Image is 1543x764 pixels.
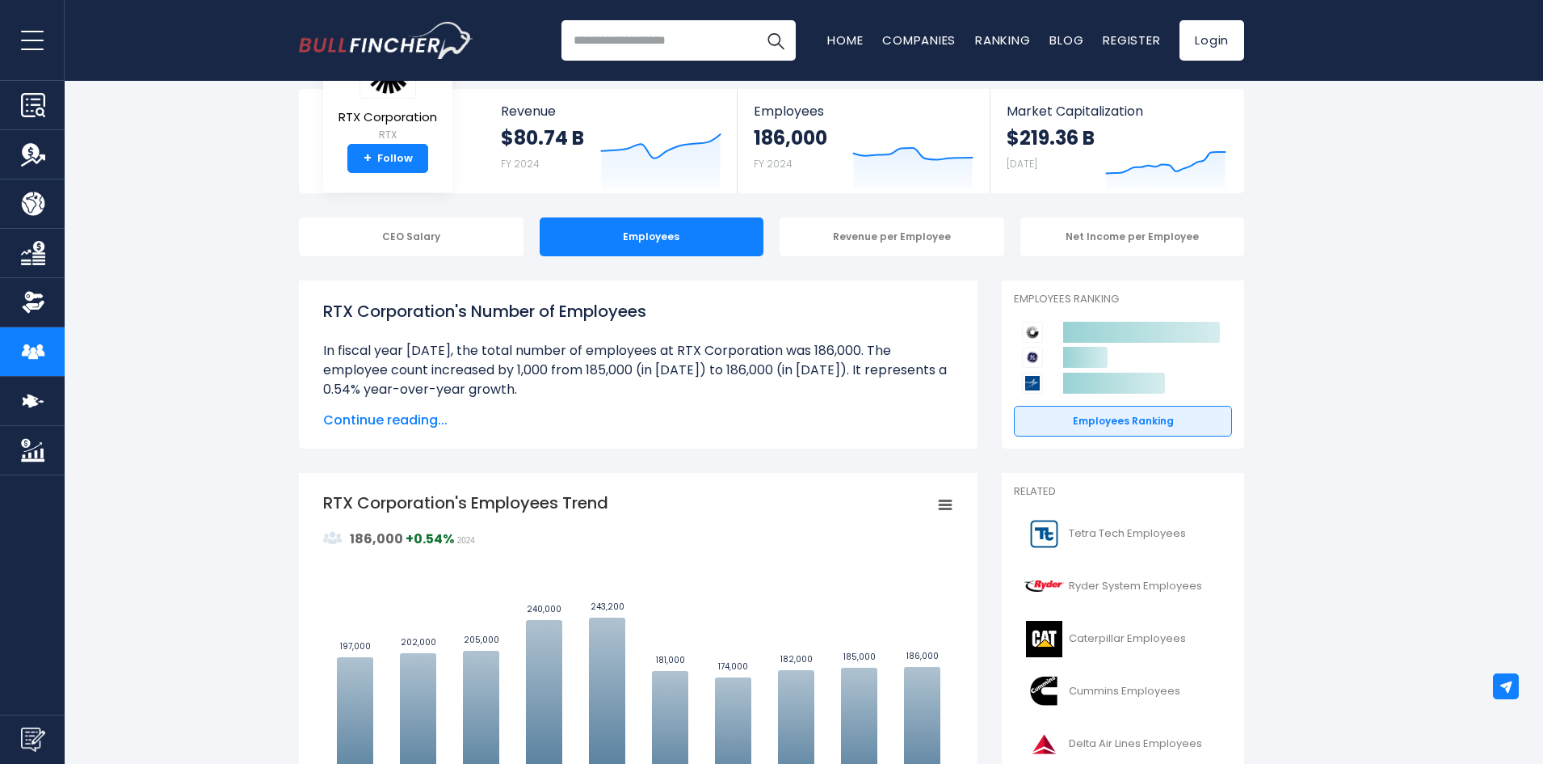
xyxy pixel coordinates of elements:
[843,651,876,663] text: 185,000
[340,640,371,652] text: 197,000
[501,103,721,119] span: Revenue
[299,217,523,256] div: CEO Salary
[718,661,748,673] text: 174,000
[1069,737,1202,751] span: Delta Air Lines Employees
[990,89,1242,193] a: Market Capitalization $219.36 B [DATE]
[1022,373,1043,394] img: Lockheed Martin Corporation competitors logo
[414,530,454,548] strong: 0.54%
[1024,621,1064,657] img: CAT logo
[323,492,608,514] tspan: RTX Corporation's Employees Trend
[1179,20,1244,61] a: Login
[1014,617,1232,661] a: Caterpillar Employees
[1103,32,1160,49] a: Register
[1069,580,1202,593] span: Ryder System Employees
[323,299,953,323] h1: RTX Corporation's Number of Employees
[1014,564,1232,609] a: Ryder System Employees
[591,601,624,613] text: 243,200
[457,536,475,545] span: 2024
[464,634,499,646] text: 205,000
[401,636,436,648] text: 202,000
[485,89,738,193] a: Revenue $80.74 B FY 2024
[1007,125,1095,150] strong: $219.36 B
[754,103,973,119] span: Employees
[1069,685,1180,699] span: Cummins Employees
[738,89,989,193] a: Employees 186,000 FY 2024
[1069,632,1186,646] span: Caterpillar Employees
[21,290,45,314] img: Ownership
[527,603,561,615] text: 240,000
[780,653,813,665] text: 182,000
[364,151,372,166] strong: +
[1024,568,1064,605] img: R logo
[906,650,939,662] text: 186,000
[1014,669,1232,714] a: Cummins Employees
[1014,293,1232,306] p: Employees Ranking
[1024,673,1064,710] img: CMI logo
[501,125,584,150] strong: $80.74 B
[1022,347,1043,368] img: GE Aerospace competitors logo
[323,341,953,399] li: In fiscal year [DATE], the total number of employees at RTX Corporation was 186,000. The employee...
[754,157,793,171] small: FY 2024
[827,32,863,49] a: Home
[338,44,438,145] a: RTX Corporation RTX
[299,22,473,59] img: Bullfincher logo
[1007,103,1226,119] span: Market Capitalization
[323,411,953,430] span: Continue reading...
[501,157,540,171] small: FY 2024
[347,144,428,173] a: +Follow
[323,529,343,548] img: graph_employee_icon.svg
[1014,512,1232,556] a: Tetra Tech Employees
[1020,217,1245,256] div: Net Income per Employee
[755,20,796,61] button: Search
[882,32,956,49] a: Companies
[338,111,437,125] span: RTX Corporation
[1049,32,1083,49] a: Blog
[1069,527,1186,541] span: Tetra Tech Employees
[1014,406,1232,437] a: Employees Ranking
[1024,516,1064,552] img: TTEK logo
[350,530,403,548] strong: 186,000
[338,128,437,142] small: RTX
[780,217,1004,256] div: Revenue per Employee
[299,22,473,59] a: Go to homepage
[975,32,1030,49] a: Ranking
[406,530,454,548] strong: +
[1014,485,1232,499] p: Related
[1007,157,1037,171] small: [DATE]
[1022,322,1043,343] img: RTX Corporation competitors logo
[754,125,827,150] strong: 186,000
[1024,726,1064,762] img: DAL logo
[656,654,685,666] text: 181,000
[540,217,764,256] div: Employees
